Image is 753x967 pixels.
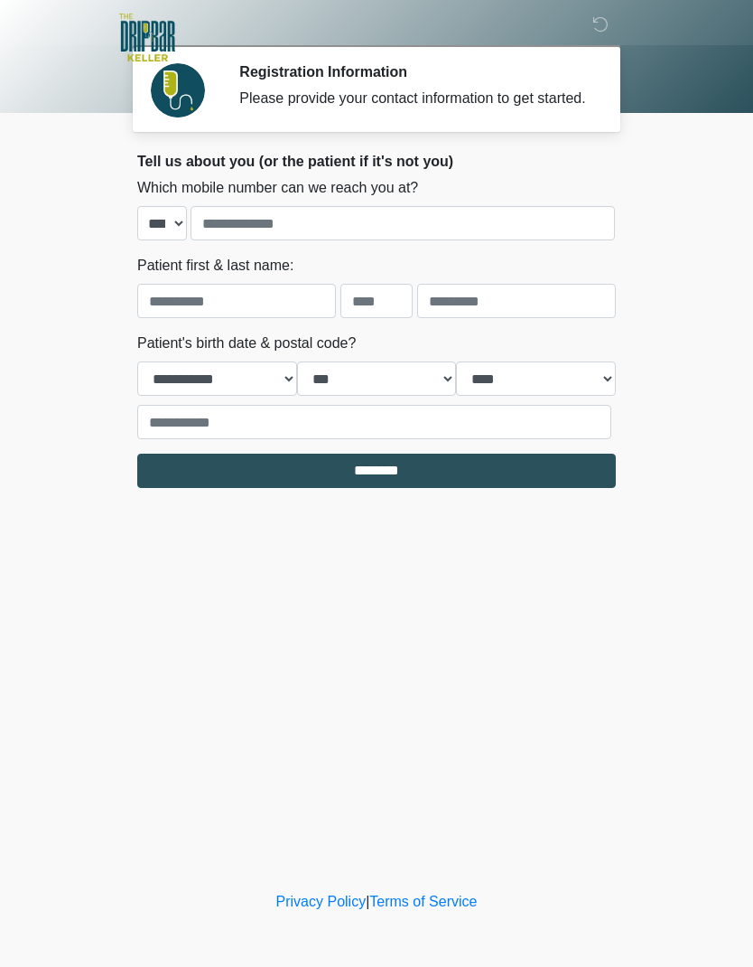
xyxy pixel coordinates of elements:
[137,177,418,199] label: Which mobile number can we reach you at?
[366,894,369,909] a: |
[276,894,367,909] a: Privacy Policy
[137,255,293,277] label: Patient first & last name:
[239,88,589,109] div: Please provide your contact information to get started.
[369,894,477,909] a: Terms of Service
[137,153,616,170] h2: Tell us about you (or the patient if it's not you)
[119,14,175,61] img: The DRIPBaR - Keller Logo
[151,63,205,117] img: Agent Avatar
[137,333,356,354] label: Patient's birth date & postal code?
